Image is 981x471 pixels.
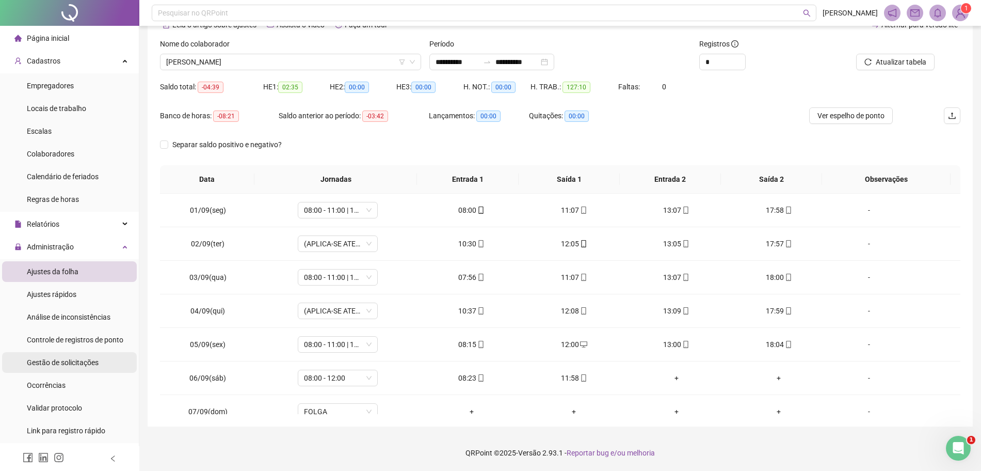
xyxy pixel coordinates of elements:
[476,240,485,247] span: mobile
[483,58,491,66] span: swap-right
[429,110,529,122] div: Lançamentos:
[681,341,689,348] span: mobile
[736,272,822,283] div: 18:00
[160,110,279,122] div: Banco de horas:
[784,240,792,247] span: mobile
[681,307,689,315] span: mobile
[191,240,224,248] span: 02/09(ter)
[345,82,369,93] span: 00:00
[27,381,66,389] span: Ocorrências
[190,340,226,349] span: 05/09(sex)
[330,81,396,93] div: HE 2:
[476,207,485,214] span: mobile
[519,165,620,194] th: Saída 1
[562,82,590,93] span: 127:10
[731,40,738,48] span: info-circle
[839,238,899,249] div: -
[254,165,417,194] th: Jornadas
[188,407,228,416] span: 07/09(dom)
[189,273,227,281] span: 03/09(qua)
[662,83,666,91] span: 0
[27,82,74,90] span: Empregadores
[483,58,491,66] span: to
[567,449,655,457] span: Reportar bug e/ou melhoria
[476,111,501,122] span: 00:00
[429,305,515,317] div: 10:37
[784,341,792,348] span: mobile
[839,406,899,417] div: -
[304,337,372,352] span: 08:00 - 11:00 | 13:00 - 18:00
[429,38,461,50] label: Período
[830,174,942,185] span: Observações
[736,238,822,249] div: 17:57
[27,34,69,42] span: Página inicial
[529,110,629,122] div: Quitações:
[27,404,82,412] span: Validar protocolo
[491,82,516,93] span: 00:00
[839,205,899,216] div: -
[839,339,899,350] div: -
[839,272,899,283] div: -
[876,56,926,68] span: Atualizar tabela
[27,243,74,251] span: Administração
[681,240,689,247] span: mobile
[634,272,720,283] div: 13:07
[736,372,822,384] div: +
[784,274,792,281] span: mobile
[38,452,49,463] span: linkedin
[888,8,897,18] span: notification
[463,81,530,93] div: H. NOT.:
[27,427,105,435] span: Link para registro rápido
[839,372,899,384] div: -
[933,8,942,18] span: bell
[946,436,971,461] iframe: Intercom live chat
[198,82,223,93] span: -04:39
[362,111,388,122] span: -03:42
[721,165,822,194] th: Saída 2
[14,57,22,65] span: user-add
[27,268,78,276] span: Ajustes da folha
[579,374,587,382] span: mobile
[699,38,738,50] span: Registros
[736,305,822,317] div: 17:59
[304,404,372,419] span: FOLGA
[964,5,968,12] span: 1
[429,205,515,216] div: 08:00
[213,111,239,122] span: -08:21
[579,341,587,348] span: desktop
[476,374,485,382] span: mobile
[168,139,286,150] span: Separar saldo positivo e negativo?
[531,372,617,384] div: 11:58
[27,313,110,321] span: Análise de inconsistências
[967,436,975,444] span: 1
[531,339,617,350] div: 12:00
[822,165,951,194] th: Observações
[14,35,22,42] span: home
[681,207,689,214] span: mobile
[14,221,22,228] span: file
[618,83,641,91] span: Faltas:
[166,54,415,70] span: ALYNNE ALVES SANTOS
[531,272,617,283] div: 11:07
[736,339,822,350] div: 18:04
[579,307,587,315] span: mobile
[409,59,415,65] span: down
[27,57,60,65] span: Cadastros
[634,339,720,350] div: 13:00
[518,449,541,457] span: Versão
[263,81,330,93] div: HE 1:
[27,290,76,299] span: Ajustes rápidos
[27,358,99,367] span: Gestão de solicitações
[634,406,720,417] div: +
[531,406,617,417] div: +
[429,406,515,417] div: +
[476,341,485,348] span: mobile
[429,372,515,384] div: 08:23
[27,336,123,344] span: Controle de registros de ponto
[910,8,920,18] span: mail
[304,236,372,252] span: (APLICA-SE ATESTADO)
[304,370,372,386] span: 08:00 - 12:00
[417,165,518,194] th: Entrada 1
[953,5,968,21] img: 80004
[109,455,117,462] span: left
